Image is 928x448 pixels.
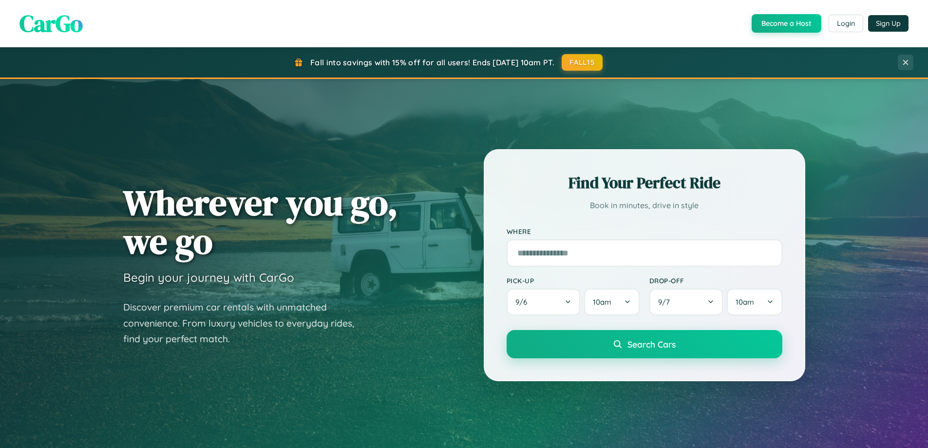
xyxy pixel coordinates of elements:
[627,339,676,350] span: Search Cars
[727,289,782,315] button: 10am
[507,276,640,285] label: Pick-up
[507,289,581,315] button: 9/6
[658,297,675,307] span: 9 / 7
[829,15,863,32] button: Login
[584,289,639,315] button: 10am
[19,7,83,39] span: CarGo
[507,172,782,194] h2: Find Your Perfect Ride
[736,297,754,307] span: 10am
[868,15,909,32] button: Sign Up
[593,297,611,307] span: 10am
[507,198,782,213] p: Book in minutes, drive in style
[752,14,821,33] button: Become a Host
[649,289,723,315] button: 9/7
[310,58,554,67] span: Fall into savings with 15% off for all users! Ends [DATE] 10am PT.
[562,54,603,71] button: FALL15
[123,299,367,347] p: Discover premium car rentals with unmatched convenience. From luxury vehicles to everyday rides, ...
[123,270,294,285] h3: Begin your journey with CarGo
[649,276,782,285] label: Drop-off
[507,330,782,358] button: Search Cars
[515,297,532,307] span: 9 / 6
[507,227,782,235] label: Where
[123,183,398,260] h1: Wherever you go, we go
